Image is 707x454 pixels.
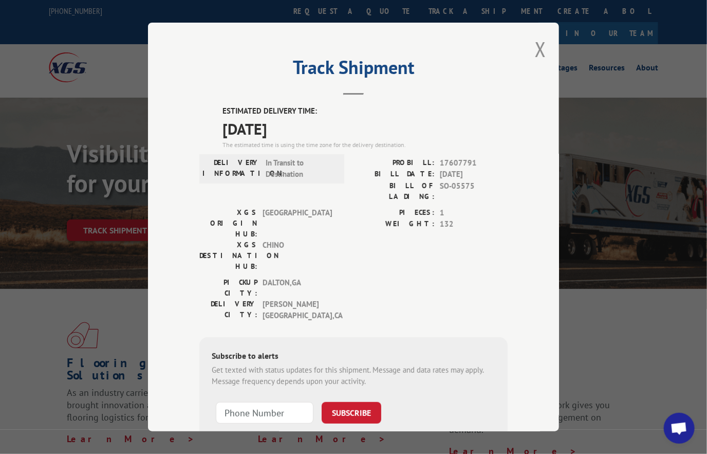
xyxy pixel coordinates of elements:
[664,413,695,444] div: Open chat
[222,105,508,117] label: ESTIMATED DELIVERY TIME:
[263,277,332,299] span: DALTON , GA
[199,299,257,322] label: DELIVERY CITY:
[199,207,257,240] label: XGS ORIGIN HUB:
[202,157,261,180] label: DELIVERY INFORMATION:
[440,219,508,230] span: 132
[440,180,508,202] span: SO-05575
[440,169,508,180] span: [DATE]
[199,277,257,299] label: PICKUP CITY:
[216,402,313,424] input: Phone Number
[353,219,435,230] label: WEIGHT:
[322,402,381,424] button: SUBSCRIBE
[222,140,508,150] div: The estimated time is using the time zone for the delivery destination.
[199,240,257,272] label: XGS DESTINATION HUB:
[353,207,435,219] label: PIECES:
[212,350,495,365] div: Subscribe to alerts
[263,299,332,322] span: [PERSON_NAME][GEOGRAPHIC_DATA] , CA
[440,207,508,219] span: 1
[440,157,508,169] span: 17607791
[353,157,435,169] label: PROBILL:
[263,240,332,272] span: CHINO
[353,180,435,202] label: BILL OF LADING:
[266,157,335,180] span: In Transit to Destination
[535,35,546,63] button: Close modal
[199,60,508,80] h2: Track Shipment
[222,117,508,140] span: [DATE]
[263,207,332,240] span: [GEOGRAPHIC_DATA]
[353,169,435,180] label: BILL DATE:
[212,430,230,440] strong: Note:
[212,365,495,388] div: Get texted with status updates for this shipment. Message and data rates may apply. Message frequ...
